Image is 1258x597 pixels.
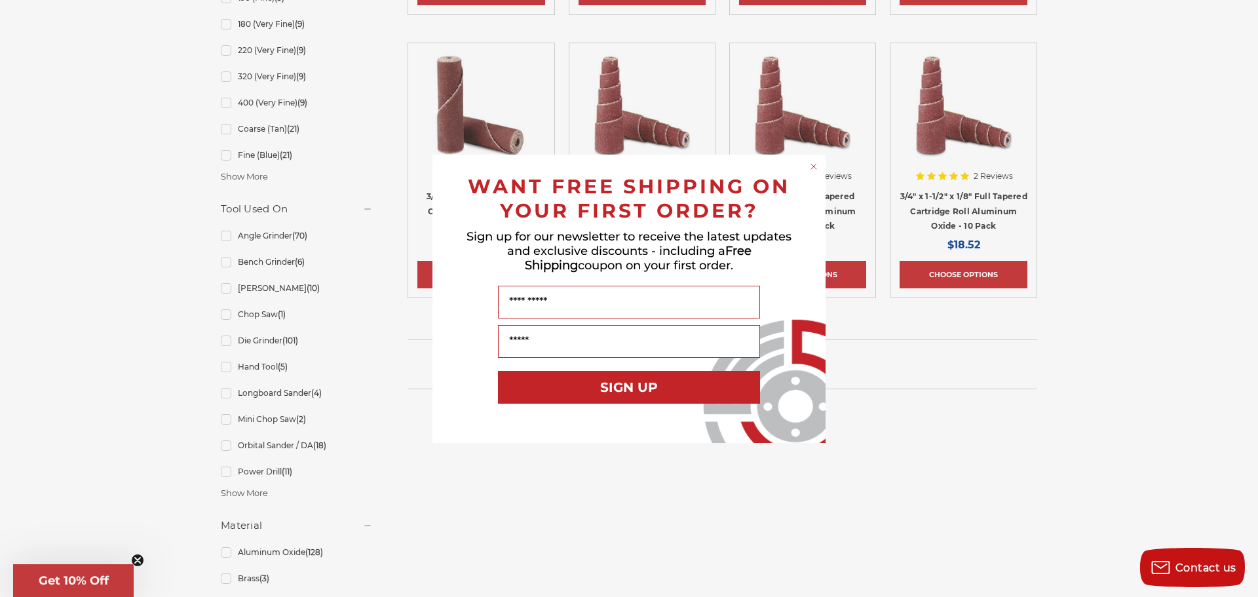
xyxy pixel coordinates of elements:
[1175,562,1236,574] span: Contact us
[1140,548,1245,587] button: Contact us
[525,244,752,273] span: Free Shipping
[467,229,791,273] span: Sign up for our newsletter to receive the latest updates and exclusive discounts - including a co...
[498,371,760,404] button: SIGN UP
[807,160,820,173] button: Close dialog
[468,174,790,223] span: WANT FREE SHIPPING ON YOUR FIRST ORDER?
